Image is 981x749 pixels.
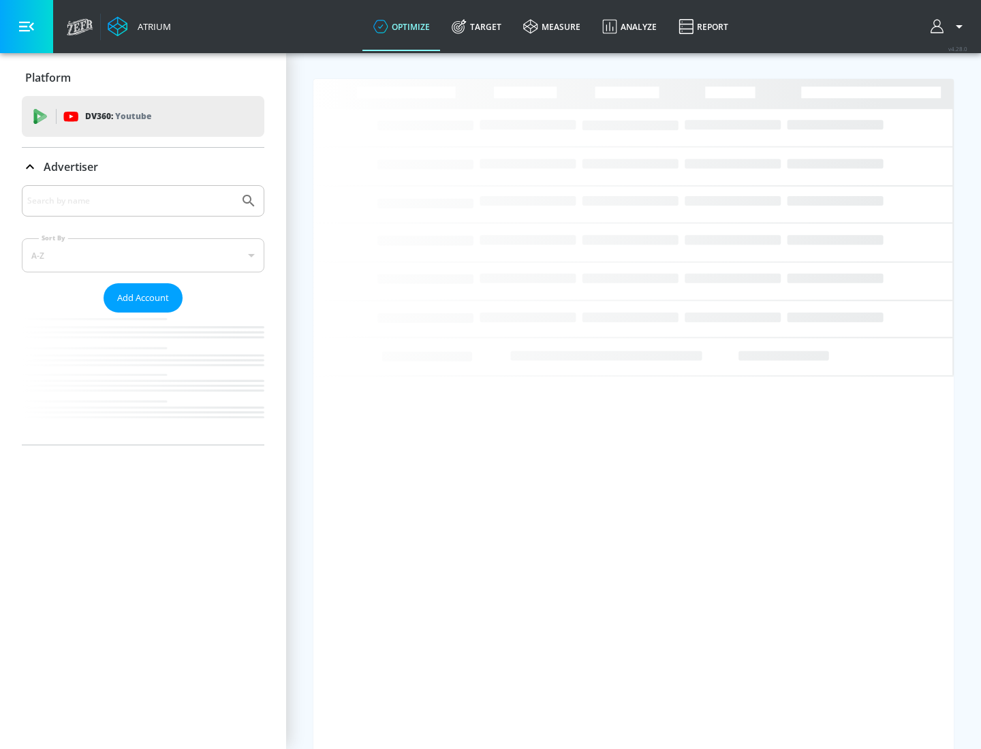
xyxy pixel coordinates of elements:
span: Add Account [117,290,169,306]
div: DV360: Youtube [22,96,264,137]
div: A-Z [22,238,264,272]
a: optimize [362,2,441,51]
a: Atrium [108,16,171,37]
a: measure [512,2,591,51]
p: Advertiser [44,159,98,174]
a: Analyze [591,2,668,51]
a: Target [441,2,512,51]
label: Sort By [39,234,68,242]
div: Advertiser [22,185,264,445]
input: Search by name [27,192,234,210]
a: Report [668,2,739,51]
span: v 4.28.0 [948,45,967,52]
p: DV360: [85,109,151,124]
div: Advertiser [22,148,264,186]
button: Add Account [104,283,183,313]
nav: list of Advertiser [22,313,264,445]
div: Platform [22,59,264,97]
p: Youtube [115,109,151,123]
div: Atrium [132,20,171,33]
p: Platform [25,70,71,85]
